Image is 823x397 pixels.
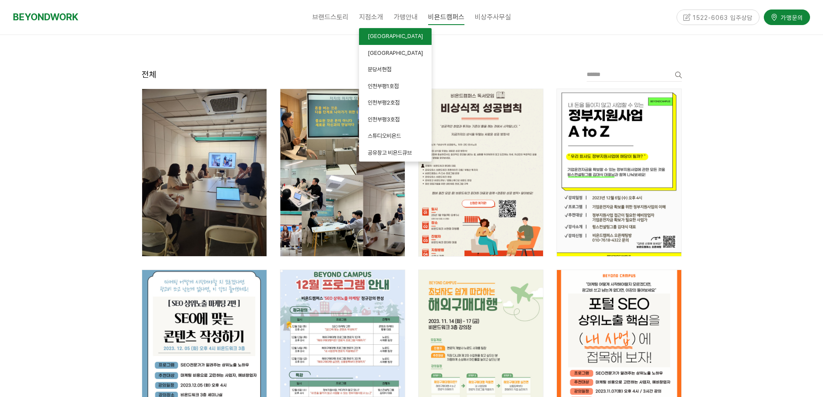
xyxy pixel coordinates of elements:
[354,6,388,28] a: 지점소개
[359,61,432,78] a: 분당서현점
[394,13,418,21] span: 가맹안내
[368,83,399,89] span: 인천부평1호점
[359,45,432,62] a: [GEOGRAPHIC_DATA]
[359,145,432,162] a: 공유창고 비욘드큐브
[307,6,354,28] a: 브랜드스토리
[423,6,470,28] a: 비욘드캠퍼스
[388,6,423,28] a: 가맹안내
[368,50,423,56] span: [GEOGRAPHIC_DATA]
[368,33,423,39] span: [GEOGRAPHIC_DATA]
[142,67,156,82] header: 전체
[368,149,412,156] span: 공유창고 비욘드큐브
[13,9,78,25] a: BEYONDWORK
[359,128,432,145] a: 스튜디오비욘드
[764,10,810,25] a: 가맹문의
[359,13,383,21] span: 지점소개
[359,28,432,45] a: [GEOGRAPHIC_DATA]
[359,95,432,111] a: 인천부평2호점
[428,9,464,25] span: 비욘드캠퍼스
[368,133,401,139] span: 스튜디오비욘드
[470,6,516,28] a: 비상주사무실
[368,116,400,123] span: 인천부평3호점
[359,78,432,95] a: 인천부평1호점
[312,13,349,21] span: 브랜드스토리
[778,13,803,22] span: 가맹문의
[475,13,511,21] span: 비상주사무실
[368,66,391,73] span: 분당서현점
[368,99,400,106] span: 인천부평2호점
[359,111,432,128] a: 인천부평3호점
